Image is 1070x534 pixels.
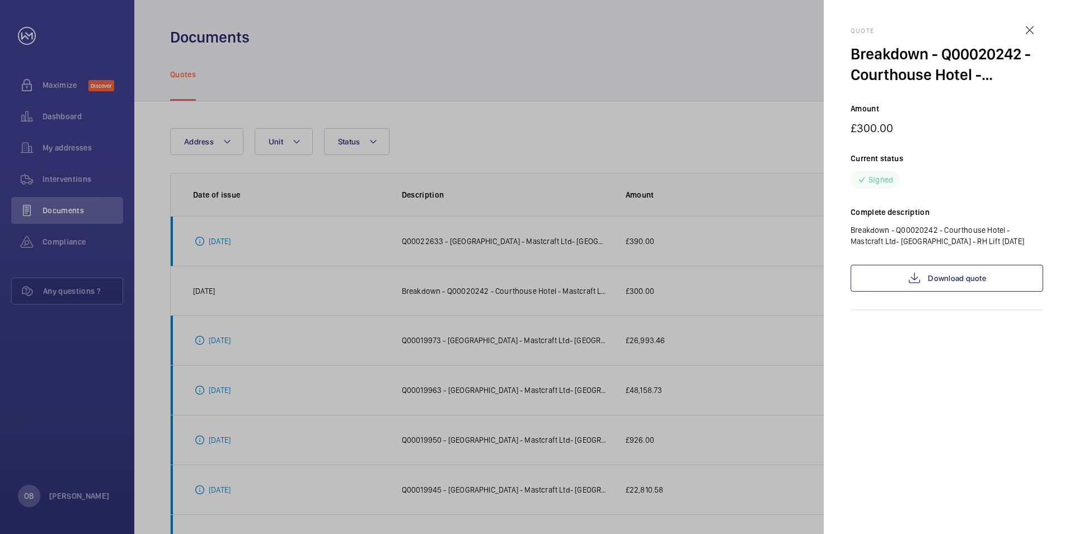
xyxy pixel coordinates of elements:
p: Breakdown - Q00020242 - Courthouse Hotel - Mastcraft Ltd- [GEOGRAPHIC_DATA] - RH Lift [DATE] [851,224,1043,247]
p: Signed [869,174,893,185]
a: Download quote [851,265,1043,292]
h2: Quote [851,27,1043,35]
p: Current status [851,153,1043,164]
p: Complete description [851,207,1043,218]
div: Breakdown - Q00020242 - Courthouse Hotel - Mastcraft Ltd- [GEOGRAPHIC_DATA] - RH Lift [DATE] [851,44,1043,85]
p: £300.00 [851,121,1043,135]
p: Amount [851,103,1043,114]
